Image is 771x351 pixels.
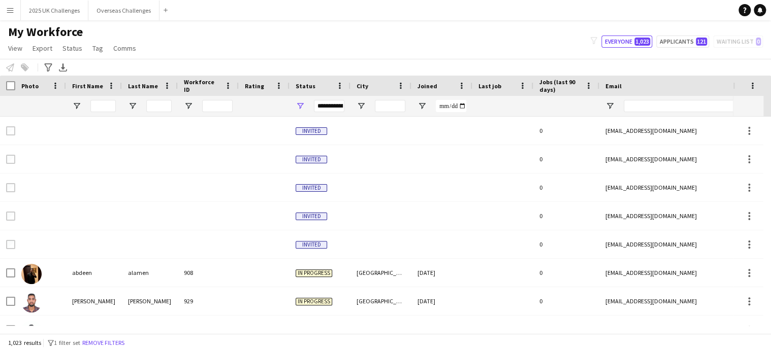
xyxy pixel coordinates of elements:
input: Last Name Filter Input [146,100,172,112]
div: 0 [533,145,599,173]
span: First Name [72,82,103,90]
button: 2025 UK Challenges [21,1,88,20]
div: 0 [533,117,599,145]
img: Abdulaziz Alharthi [21,321,42,341]
a: Export [28,42,56,55]
div: [GEOGRAPHIC_DATA] [350,315,411,343]
button: Open Filter Menu [417,101,427,111]
div: Alharthi [122,315,178,343]
span: Jobs (last 90 days) [539,78,581,93]
span: In progress [296,298,332,305]
div: 0 [533,202,599,230]
button: Open Filter Menu [296,101,305,111]
button: Open Filter Menu [72,101,81,111]
app-action-btn: Advanced filters [42,61,54,74]
a: View [4,42,26,55]
span: Email [605,82,622,90]
div: 0 [533,315,599,343]
div: [PERSON_NAME] [66,287,122,315]
span: Last Name [128,82,158,90]
button: Open Filter Menu [128,101,137,111]
div: [GEOGRAPHIC_DATA] [350,259,411,287]
img: Abdul Kareem Mohammed [21,292,42,312]
span: City [357,82,368,90]
input: Row Selection is disabled for this row (unchecked) [6,155,15,164]
div: [PERSON_NAME] [66,315,122,343]
button: Overseas Challenges [88,1,159,20]
div: [DATE] [411,259,472,287]
input: Row Selection is disabled for this row (unchecked) [6,212,15,221]
img: abdeen alamen [21,264,42,284]
input: Row Selection is disabled for this row (unchecked) [6,183,15,192]
span: Tag [92,44,103,53]
button: Everyone1,023 [601,36,652,48]
div: 908 [178,259,239,287]
span: Joined [417,82,437,90]
div: [DATE] [411,315,472,343]
span: Rating [245,82,264,90]
a: Status [58,42,86,55]
a: Comms [109,42,140,55]
button: Open Filter Menu [184,101,193,111]
button: Applicants121 [656,36,709,48]
div: 0 [533,230,599,258]
span: In progress [296,269,332,277]
span: View [8,44,22,53]
div: [PERSON_NAME] [122,287,178,315]
span: Invited [296,241,327,249]
a: Tag [88,42,107,55]
input: City Filter Input [375,100,405,112]
div: [DATE] [411,287,472,315]
span: Export [33,44,52,53]
button: Remove filters [80,337,126,348]
span: Workforce ID [184,78,220,93]
span: My Workforce [8,24,83,40]
span: Invited [296,156,327,163]
span: Invited [296,127,327,135]
span: Photo [21,82,39,90]
span: Status [62,44,82,53]
div: 0 [533,259,599,287]
span: 1,023 [634,38,650,46]
span: Comms [113,44,136,53]
span: Invited [296,184,327,192]
div: 929 [178,287,239,315]
input: Row Selection is disabled for this row (unchecked) [6,240,15,249]
div: alamen [122,259,178,287]
input: Workforce ID Filter Input [202,100,233,112]
span: Invited [296,213,327,220]
input: Row Selection is disabled for this row (unchecked) [6,126,15,135]
div: 702 [178,315,239,343]
span: 121 [696,38,707,46]
span: Last job [478,82,501,90]
div: [GEOGRAPHIC_DATA] [350,287,411,315]
div: abdeen [66,259,122,287]
button: Open Filter Menu [357,101,366,111]
span: Status [296,82,315,90]
app-action-btn: Export XLSX [57,61,69,74]
button: Open Filter Menu [605,101,615,111]
div: 0 [533,173,599,201]
input: Joined Filter Input [436,100,466,112]
div: 0 [533,287,599,315]
input: First Name Filter Input [90,100,116,112]
span: 1 filter set [54,339,80,346]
